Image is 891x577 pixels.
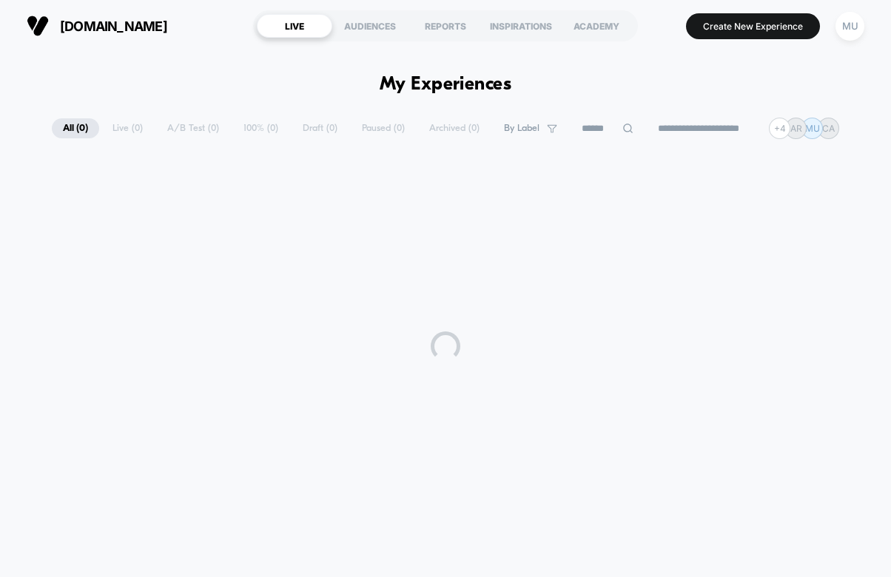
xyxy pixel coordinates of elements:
span: [DOMAIN_NAME] [60,18,167,34]
button: [DOMAIN_NAME] [22,14,172,38]
div: AUDIENCES [332,14,408,38]
div: + 4 [769,118,790,139]
button: Create New Experience [686,13,820,39]
p: CA [822,123,835,134]
button: MU [831,11,869,41]
span: By Label [504,123,539,134]
div: MU [835,12,864,41]
div: INSPIRATIONS [483,14,559,38]
span: All ( 0 ) [52,118,99,138]
h1: My Experiences [380,74,512,95]
div: ACADEMY [559,14,634,38]
div: REPORTS [408,14,483,38]
p: MU [805,123,820,134]
div: LIVE [257,14,332,38]
p: AR [790,123,802,134]
img: Visually logo [27,15,49,37]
